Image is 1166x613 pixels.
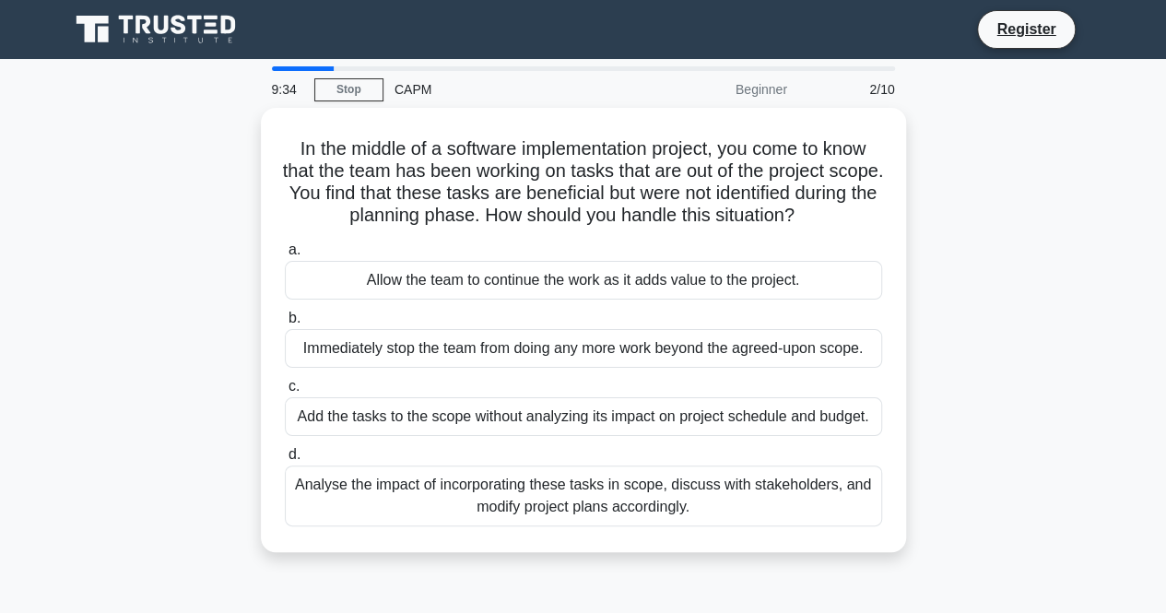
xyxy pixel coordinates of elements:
[289,378,300,394] span: c.
[285,261,882,300] div: Allow the team to continue the work as it adds value to the project.
[798,71,906,108] div: 2/10
[261,71,314,108] div: 9:34
[285,397,882,436] div: Add the tasks to the scope without analyzing its impact on project schedule and budget.
[285,329,882,368] div: Immediately stop the team from doing any more work beyond the agreed-upon scope.
[383,71,637,108] div: CAPM
[637,71,798,108] div: Beginner
[283,137,884,228] h5: In the middle of a software implementation project, you come to know that the team has been worki...
[285,466,882,526] div: Analyse the impact of incorporating these tasks in scope, discuss with stakeholders, and modify p...
[289,310,300,325] span: b.
[289,242,300,257] span: a.
[314,78,383,101] a: Stop
[289,446,300,462] span: d.
[985,18,1066,41] a: Register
